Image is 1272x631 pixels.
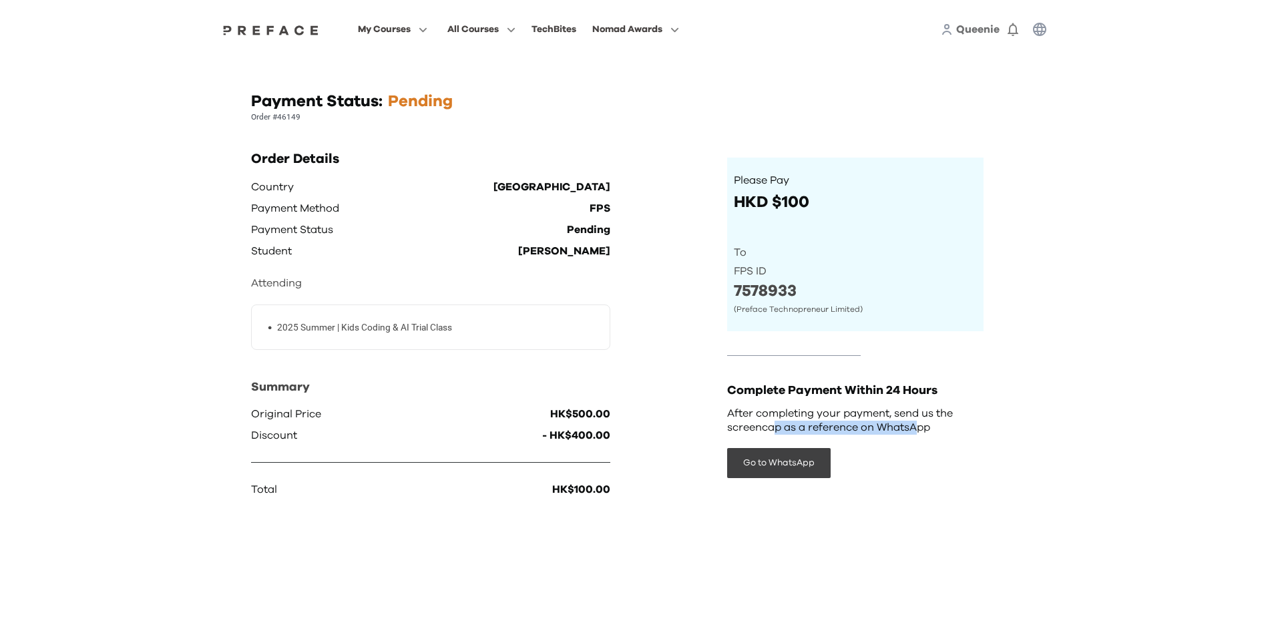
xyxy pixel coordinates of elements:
p: FPS [590,198,610,219]
button: Nomad Awards [588,21,683,38]
p: Summary [251,377,611,398]
p: Country [251,176,294,198]
h1: Payment Status: [251,91,383,112]
span: • [268,321,272,335]
span: Nomad Awards [592,21,662,37]
span: All Courses [447,21,499,37]
p: Payment Status [251,219,333,240]
img: Preface Logo [220,25,323,35]
p: HK$500.00 [550,403,610,425]
p: Complete Payment Within 24 Hours [727,380,984,401]
p: After completing your payment, send us the screencap as a reference on WhatsApp [727,407,984,435]
p: Total [251,479,277,500]
a: Queenie [956,21,1000,37]
p: 2025 Summer | Kids Coding & AI Trial Class [277,321,452,335]
p: Discount [251,425,297,446]
a: Go to WhatsApp [727,457,831,467]
p: [GEOGRAPHIC_DATA] [493,176,610,198]
a: Preface Logo [220,24,323,35]
p: Pending [567,219,610,240]
p: Order #46149 [251,112,1022,123]
p: Please Pay [734,174,978,188]
p: Attending [251,272,611,294]
p: 7578933 [734,281,978,302]
p: (Preface Technopreneur Limited) [734,304,978,315]
p: To [734,246,978,260]
span: My Courses [358,21,411,37]
h2: Order Details [251,150,611,168]
button: All Courses [443,21,519,38]
p: Original Price [251,403,321,425]
p: HKD $100 [734,192,978,213]
button: My Courses [354,21,431,38]
button: Go to WhatsApp [727,448,831,478]
h1: Pending [388,91,453,112]
p: - HK$400.00 [542,425,610,446]
p: Payment Method [251,198,339,219]
p: Student [251,240,292,262]
div: TechBites [532,21,576,37]
p: [PERSON_NAME] [518,240,610,262]
p: HK$100.00 [552,479,610,500]
p: FPS ID [734,264,978,278]
span: Queenie [956,24,1000,35]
